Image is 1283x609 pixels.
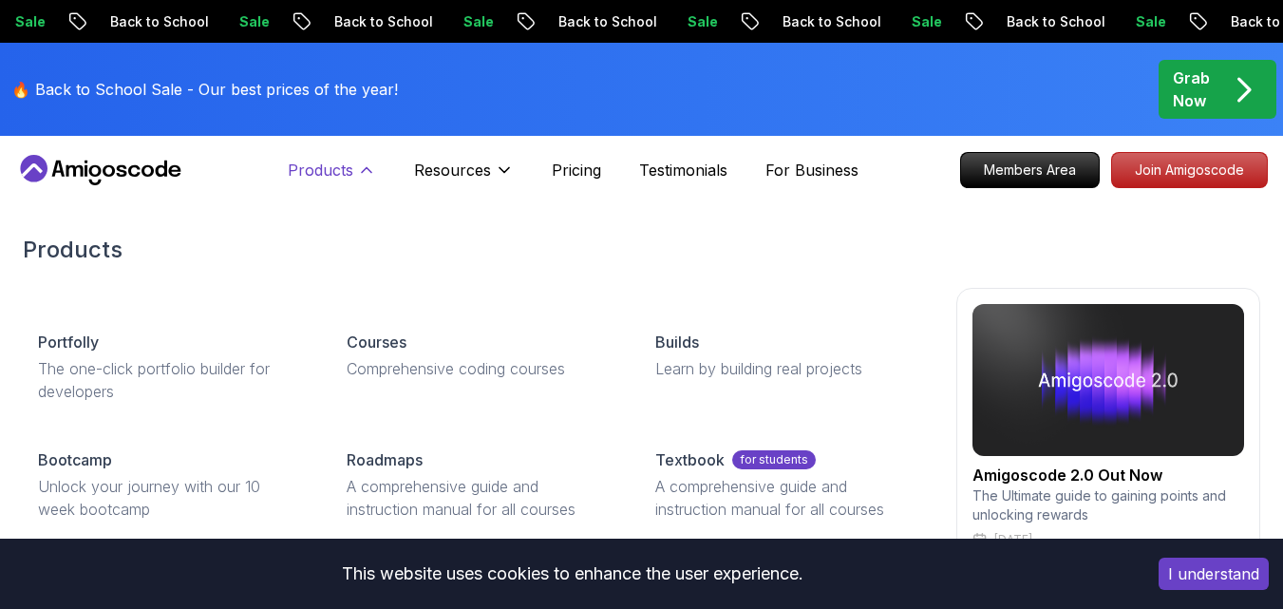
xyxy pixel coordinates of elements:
[671,12,732,31] p: Sale
[1112,153,1267,187] p: Join Amigoscode
[23,433,316,536] a: BootcampUnlock your journey with our 10 week bootcamp
[347,448,423,471] p: Roadmaps
[896,12,956,31] p: Sale
[347,357,610,380] p: Comprehensive coding courses
[991,12,1120,31] p: Back to School
[1173,67,1210,112] p: Grab Now
[288,159,353,181] p: Products
[23,315,316,418] a: PortfollyThe one-click portfolio builder for developers
[655,448,725,471] p: Textbook
[655,357,918,380] p: Learn by building real projects
[655,475,918,521] p: A comprehensive guide and instruction manual for all courses
[23,235,1260,265] h2: Products
[960,152,1100,188] a: Members Area
[447,12,508,31] p: Sale
[1159,558,1269,590] button: Accept cookies
[38,331,99,353] p: Portfolly
[972,304,1244,456] img: amigoscode 2.0
[14,553,1130,595] div: This website uses cookies to enhance the user experience.
[640,315,934,395] a: BuildsLearn by building real projects
[766,12,896,31] p: Back to School
[765,159,858,181] a: For Business
[94,12,223,31] p: Back to School
[331,315,625,395] a: CoursesComprehensive coding courses
[961,153,1099,187] p: Members Area
[972,464,1244,486] h2: Amigoscode 2.0 Out Now
[956,288,1260,563] a: amigoscode 2.0Amigoscode 2.0 Out NowThe Ultimate guide to gaining points and unlocking rewards[DATE]
[732,450,816,469] p: for students
[414,159,491,181] p: Resources
[639,159,727,181] a: Testimonials
[1111,152,1268,188] a: Join Amigoscode
[347,331,406,353] p: Courses
[318,12,447,31] p: Back to School
[223,12,284,31] p: Sale
[38,448,112,471] p: Bootcamp
[994,532,1032,547] p: [DATE]
[655,331,699,353] p: Builds
[331,433,625,536] a: RoadmapsA comprehensive guide and instruction manual for all courses
[38,357,301,403] p: The one-click portfolio builder for developers
[972,486,1244,524] p: The Ultimate guide to gaining points and unlocking rewards
[542,12,671,31] p: Back to School
[347,475,610,521] p: A comprehensive guide and instruction manual for all courses
[552,159,601,181] a: Pricing
[288,159,376,197] button: Products
[640,433,934,536] a: Textbookfor studentsA comprehensive guide and instruction manual for all courses
[414,159,514,197] button: Resources
[38,475,301,521] p: Unlock your journey with our 10 week bootcamp
[11,78,398,101] p: 🔥 Back to School Sale - Our best prices of the year!
[1120,12,1180,31] p: Sale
